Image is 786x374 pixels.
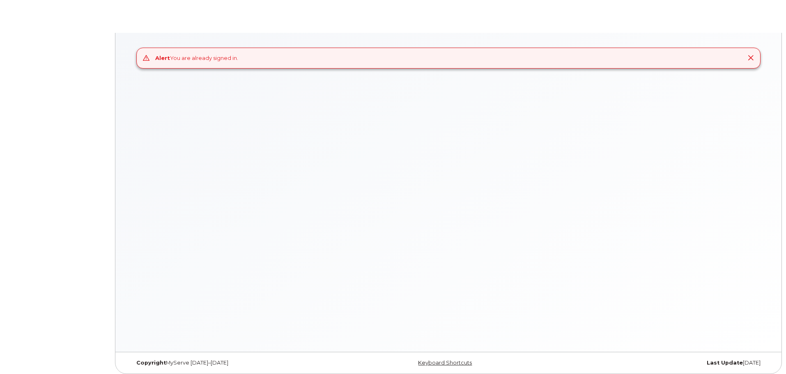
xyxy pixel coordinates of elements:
div: [DATE] [554,360,767,366]
div: You are already signed in. [155,54,238,62]
strong: Copyright [136,360,166,366]
div: MyServe [DATE]–[DATE] [130,360,342,366]
strong: Last Update [707,360,743,366]
strong: Alert [155,55,170,61]
a: Keyboard Shortcuts [418,360,472,366]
